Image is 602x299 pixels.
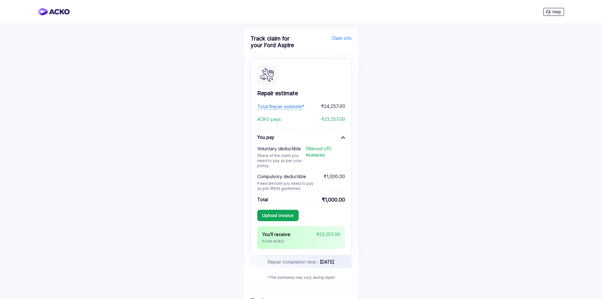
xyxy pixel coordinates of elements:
div: Share of the claim you need to pay as per your policy [257,153,306,168]
span: Help [552,9,561,14]
div: Track claim for your Ford Aspire [251,35,300,48]
span: ₹5,000.00 [306,153,325,158]
span: (Waived off) [306,146,332,151]
div: Compulsory deductible [257,173,319,180]
div: Claim info [303,35,352,53]
div: You pay [257,134,274,140]
div: Fixed amount you need to pay as per IRDAI guidelines [257,181,319,191]
div: ₹1,000.00 [324,173,345,191]
div: ₹1,000.00 [322,196,345,203]
div: Total [257,196,268,203]
span: [DATE] [320,259,334,265]
div: ₹23,257.00 [316,231,340,244]
button: Upload invoice [257,210,299,221]
img: horizontal-gradient.png [38,8,70,16]
div: You’ll receive [262,231,316,238]
div: Repair completion time : [251,256,352,268]
span: ACKO pays [257,116,281,122]
div: Voluntary deductible [257,146,306,152]
div: Repair estimate [257,90,345,97]
div: From ACKO [262,239,316,244]
div: *The estimates may vary during repair [251,275,352,280]
span: ₹24,257.00 [306,103,345,110]
span: Total Repair estimate* [257,103,304,110]
span: -₹23,257.00 [283,116,345,122]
